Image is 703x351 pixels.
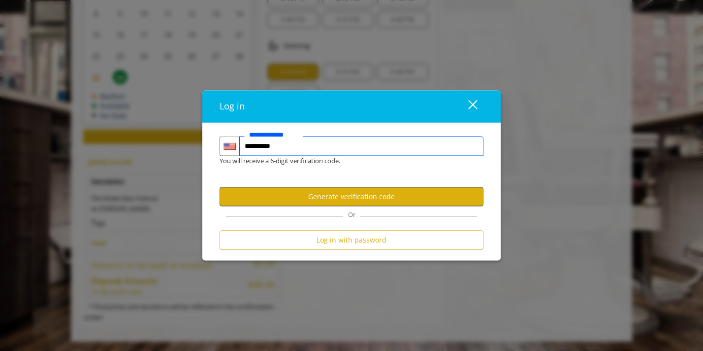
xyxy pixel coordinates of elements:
div: close dialog [457,99,477,114]
span: Log in [220,101,245,112]
button: close dialog [450,96,483,116]
button: Log in with password [220,231,483,250]
div: You will receive a 6-digit verification code. [212,156,476,167]
button: Generate verification code [220,187,483,206]
span: Or [343,211,360,219]
div: Country [220,137,239,156]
